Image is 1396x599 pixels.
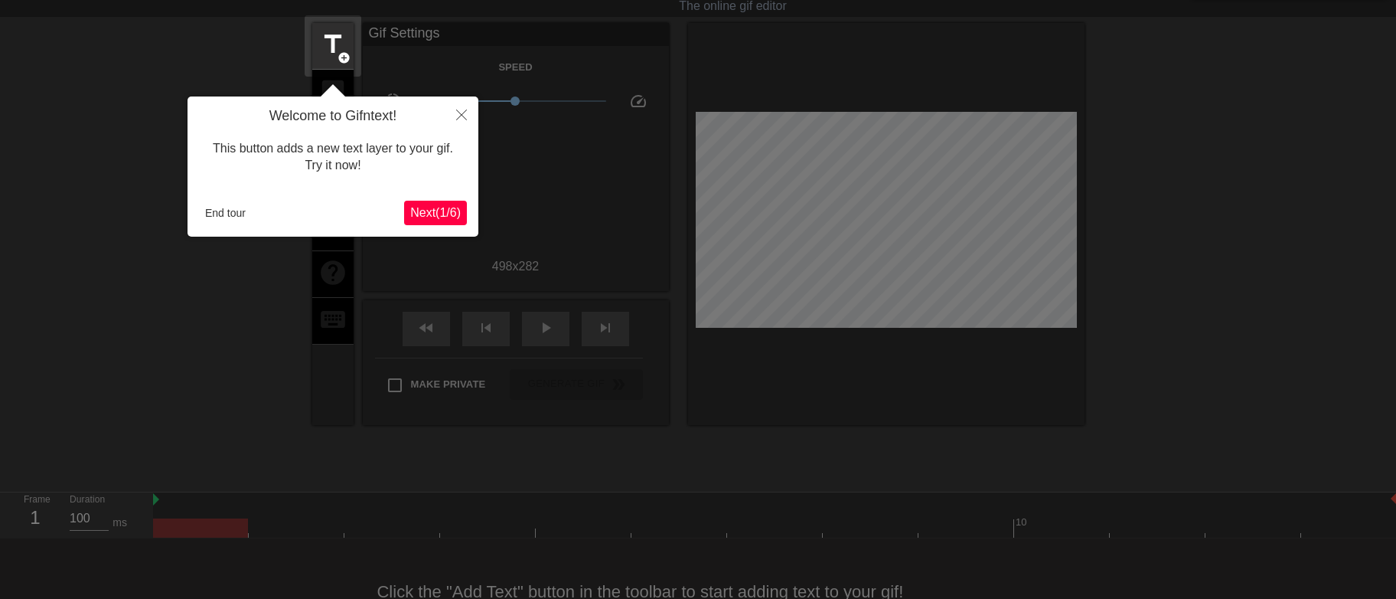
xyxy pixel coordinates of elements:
[199,201,252,224] button: End tour
[199,108,467,125] h4: Welcome to Gifntext!
[410,206,461,219] span: Next ( 1 / 6 )
[445,97,478,132] button: Close
[404,201,467,225] button: Next
[199,125,467,190] div: This button adds a new text layer to your gif. Try it now!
